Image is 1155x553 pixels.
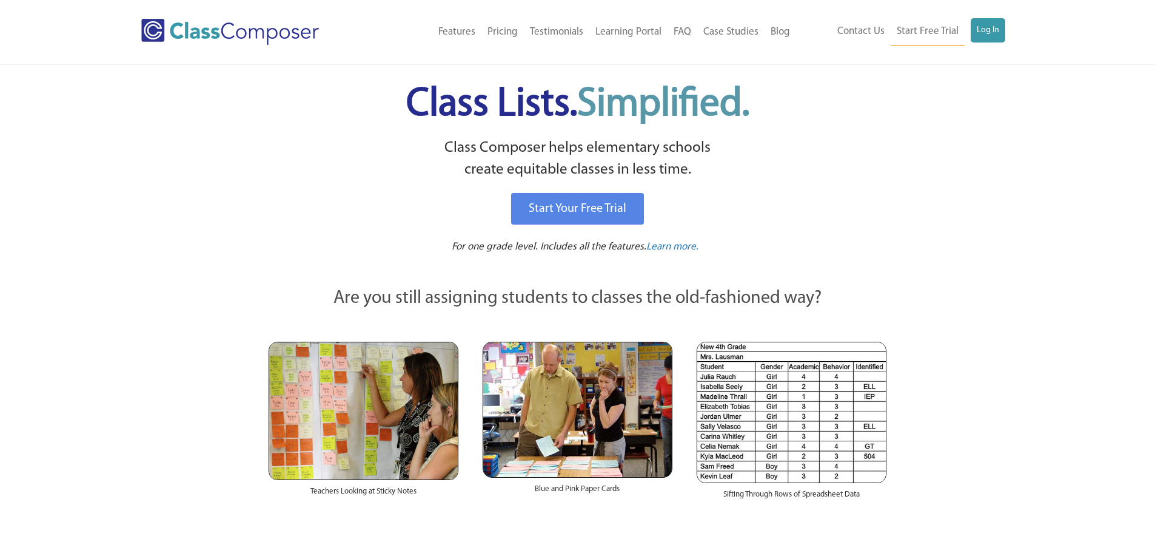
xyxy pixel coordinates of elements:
a: Testimonials [524,19,589,46]
div: Teachers Looking at Sticky Notes [269,480,458,509]
img: Spreadsheets [697,342,886,483]
span: Start Your Free Trial [529,203,626,215]
a: FAQ [668,19,697,46]
span: Simplified. [577,85,749,124]
img: Teachers Looking at Sticky Notes [269,342,458,480]
nav: Header Menu [796,18,1005,46]
a: Start Free Trial [891,18,965,46]
img: Blue and Pink Paper Cards [483,342,672,477]
nav: Header Menu [369,19,796,46]
a: Learning Portal [589,19,668,46]
a: Learn more. [646,240,698,255]
span: For one grade level. Includes all the features. [452,242,646,252]
a: Blog [765,19,796,46]
div: Sifting Through Rows of Spreadsheet Data [697,483,886,512]
p: Are you still assigning students to classes the old-fashioned way? [269,285,887,312]
span: Class Lists. [406,85,749,124]
p: Class Composer helps elementary schools create equitable classes in less time. [267,137,889,182]
a: Case Studies [697,19,765,46]
a: Log In [971,18,1005,42]
a: Features [432,19,481,46]
span: Learn more. [646,242,698,252]
a: Contact Us [831,18,891,45]
div: Blue and Pink Paper Cards [483,478,672,507]
a: Start Your Free Trial [511,193,644,225]
a: Pricing [481,19,524,46]
img: Class Composer [141,19,319,45]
